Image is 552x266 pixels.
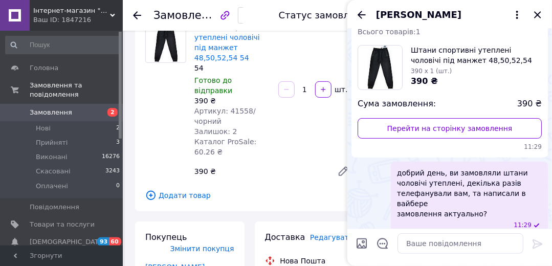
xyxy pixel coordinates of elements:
span: Готово до відправки [194,76,232,95]
span: Замовлення [30,108,72,117]
span: Всього товарів: 1 [358,28,421,36]
div: шт. [333,84,349,95]
a: Перейти на сторінку замовлення [358,118,542,139]
span: Покупець [145,232,187,242]
img: 6818587848_w100_h100_sportivnye-shtany-muzhskie.jpg [364,46,397,90]
span: [DEMOGRAPHIC_DATA] [30,237,105,247]
div: Ваш ID: 1847216 [33,15,123,25]
span: 3243 [105,167,120,176]
span: Артикул: 41558/чорний [194,107,256,125]
button: Закрити [532,9,544,21]
span: Товари та послуги [30,220,95,229]
a: Штани спортивні утеплені чоловічі під манжет 48,50,52,54 54 [194,23,260,62]
input: Пошук [5,36,121,54]
span: 2 [107,108,118,117]
span: 390 ₴ [411,76,438,86]
div: 390 ₴ [194,96,270,106]
span: Замовлення та повідомлення [30,81,123,99]
button: Назад [356,9,368,21]
span: Оплачені [36,182,68,191]
span: 390 ₴ [517,98,542,110]
div: Повернутися назад [133,10,141,20]
span: 390 x 1 (шт.) [411,68,452,75]
span: добрий день, ви замовляли штани чоловічі утеплені, декілька разів телефанували вам, та написали в... [397,168,542,219]
span: Доставка [265,232,305,242]
span: Додати товар [145,190,354,201]
span: Залишок: 2 [194,127,237,136]
span: Головна [30,63,58,73]
span: [PERSON_NAME] [376,8,461,21]
button: Відкрити шаблони відповідей [376,237,389,250]
span: 11:29 12.10.2025 [358,143,542,151]
span: Змінити покупця [170,245,234,253]
span: 60 [109,237,121,246]
span: Штани спортивні утеплені чоловічі під манжет 48,50,52,54 54 [411,45,542,65]
button: [PERSON_NAME] [376,8,523,21]
span: 16276 [102,152,120,162]
span: 0 [116,182,120,191]
span: Сума замовлення: [358,98,436,110]
img: Штани спортивні утеплені чоловічі під манжет 48,50,52,54 54 [151,23,181,62]
div: 390 ₴ [190,164,329,179]
span: Виконані [36,152,68,162]
a: Редагувати [333,161,354,182]
span: Редагувати [310,233,354,241]
div: 54 [194,63,270,73]
span: 11:29 12.10.2025 [514,221,532,230]
span: Замовлення [153,9,222,21]
span: Інтернет-магазин "Dendy" [33,6,110,15]
span: Повідомлення [30,203,79,212]
span: 2 [116,124,120,133]
div: Статус замовлення [279,10,373,20]
span: 93 [97,237,109,246]
span: Нові [36,124,51,133]
span: 3 [116,138,120,147]
span: Прийняті [36,138,68,147]
span: Каталог ProSale: 60.26 ₴ [194,138,256,156]
span: Скасовані [36,167,71,176]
